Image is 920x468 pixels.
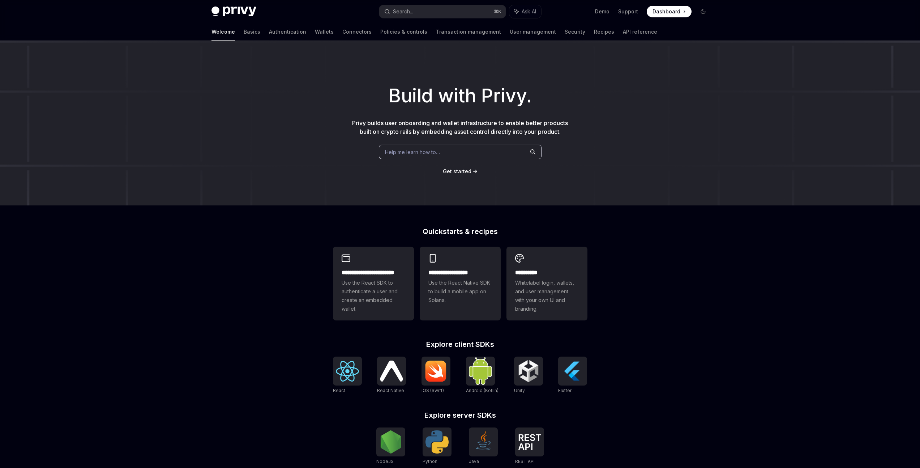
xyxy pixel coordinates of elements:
span: Use the React SDK to authenticate a user and create an embedded wallet. [342,278,405,313]
span: Android (Kotlin) [466,388,498,393]
a: iOS (Swift)iOS (Swift) [422,357,450,394]
a: Policies & controls [380,23,427,41]
a: Get started [443,168,471,175]
button: Ask AI [509,5,541,18]
h2: Quickstarts & recipes [333,228,587,235]
a: Security [565,23,585,41]
a: Android (Kotlin)Android (Kotlin) [466,357,498,394]
a: JavaJava [469,427,498,465]
img: React Native [380,361,403,381]
a: Dashboard [647,6,692,17]
span: Whitelabel login, wallets, and user management with your own UI and branding. [515,278,579,313]
img: Python [425,430,449,454]
img: Unity [517,359,540,383]
span: Get started [443,168,471,174]
a: ReactReact [333,357,362,394]
a: Authentication [269,23,306,41]
a: Transaction management [436,23,501,41]
span: React Native [377,388,404,393]
a: User management [510,23,556,41]
h2: Explore client SDKs [333,341,587,348]
a: NodeJSNodeJS [376,427,405,465]
img: Flutter [561,359,584,383]
button: Search...⌘K [379,5,506,18]
img: iOS (Swift) [424,360,448,382]
a: **** *****Whitelabel login, wallets, and user management with your own UI and branding. [506,247,587,320]
a: Connectors [342,23,372,41]
a: Wallets [315,23,334,41]
img: Android (Kotlin) [469,357,492,384]
a: **** **** **** ***Use the React Native SDK to build a mobile app on Solana. [420,247,501,320]
a: PythonPython [423,427,452,465]
span: ⌘ K [494,9,501,14]
a: Support [618,8,638,15]
span: Use the React Native SDK to build a mobile app on Solana. [428,278,492,305]
a: FlutterFlutter [558,357,587,394]
a: API reference [623,23,657,41]
h2: Explore server SDKs [333,412,587,419]
img: REST API [518,434,541,450]
span: Python [423,459,437,464]
span: iOS (Swift) [422,388,444,393]
a: Welcome [211,23,235,41]
a: React NativeReact Native [377,357,406,394]
span: NodeJS [376,459,394,464]
span: Dashboard [652,8,680,15]
span: Flutter [558,388,572,393]
span: REST API [515,459,535,464]
a: UnityUnity [514,357,543,394]
span: Unity [514,388,525,393]
a: REST APIREST API [515,427,544,465]
img: dark logo [211,7,256,17]
a: Demo [595,8,609,15]
span: Ask AI [522,8,536,15]
a: Recipes [594,23,614,41]
a: Basics [244,23,260,41]
span: Help me learn how to… [385,148,440,156]
img: Java [472,430,495,454]
span: Java [469,459,479,464]
div: Search... [393,7,413,16]
h1: Build with Privy. [12,82,908,110]
button: Toggle dark mode [697,6,709,17]
span: Privy builds user onboarding and wallet infrastructure to enable better products built on crypto ... [352,119,568,135]
img: React [336,361,359,382]
span: React [333,388,345,393]
img: NodeJS [379,430,402,454]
